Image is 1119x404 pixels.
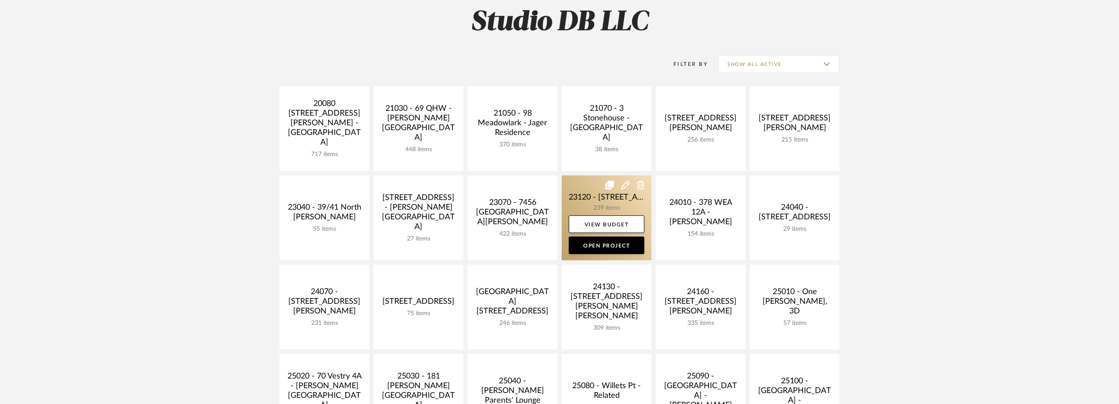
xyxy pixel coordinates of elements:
h2: Studio DB LLC [243,6,876,39]
div: 448 items [381,146,456,153]
div: 246 items [475,320,550,327]
div: [STREET_ADDRESS] [381,297,456,310]
div: 24160 - [STREET_ADDRESS][PERSON_NAME] [663,287,738,320]
div: 717 items [287,151,362,158]
div: 309 items [569,324,644,332]
div: [STREET_ADDRESS][PERSON_NAME] [663,113,738,136]
div: 215 items [757,136,832,144]
div: 21050 - 98 Meadowlark - Jager Residence [475,109,550,141]
div: 75 items [381,310,456,317]
div: 24070 - [STREET_ADDRESS][PERSON_NAME] [287,287,362,320]
div: [STREET_ADDRESS][PERSON_NAME] [757,113,832,136]
div: 23040 - 39/41 North [PERSON_NAME] [287,203,362,226]
div: [GEOGRAPHIC_DATA][STREET_ADDRESS] [475,287,550,320]
div: 422 items [475,230,550,238]
div: 20080 [STREET_ADDRESS][PERSON_NAME] - [GEOGRAPHIC_DATA] [287,99,362,151]
div: 57 items [757,320,832,327]
div: 24010 - 378 WEA 12A - [PERSON_NAME] [663,198,738,230]
div: Filter By [662,60,708,69]
div: 29 items [757,226,832,233]
div: 21030 - 69 QHW - [PERSON_NAME][GEOGRAPHIC_DATA] [381,104,456,146]
div: 23070 - 7456 [GEOGRAPHIC_DATA][PERSON_NAME] [475,198,550,230]
div: 38 items [569,146,644,153]
div: 25080 - Willets Pt - Related [569,381,644,404]
div: 154 items [663,230,738,238]
div: 231 items [287,320,362,327]
div: 335 items [663,320,738,327]
div: 256 items [663,136,738,144]
div: 25010 - One [PERSON_NAME], 3D [757,287,832,320]
a: Open Project [569,237,644,254]
div: 24130 - [STREET_ADDRESS][PERSON_NAME][PERSON_NAME] [569,282,644,324]
a: View Budget [569,215,644,233]
div: [STREET_ADDRESS] - [PERSON_NAME][GEOGRAPHIC_DATA] [381,193,456,235]
div: 21070 - 3 Stonehouse - [GEOGRAPHIC_DATA] [569,104,644,146]
div: 55 items [287,226,362,233]
div: 24040 - [STREET_ADDRESS] [757,203,832,226]
div: 370 items [475,141,550,149]
div: 27 items [381,235,456,243]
